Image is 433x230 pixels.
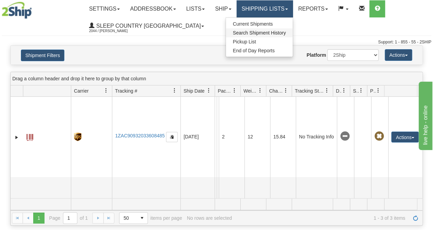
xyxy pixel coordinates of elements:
a: Search Shipment History [226,28,293,37]
a: Settings [84,0,125,17]
td: 15.84 [270,97,296,177]
span: 50 [124,215,132,221]
a: Addressbook [125,0,181,17]
a: Lists [181,0,210,17]
a: Tracking Status filter column settings [321,85,333,96]
span: Weight [243,87,258,94]
div: Support: 1 - 855 - 55 - 2SHIP [2,39,431,45]
a: 1ZAC90932033608485 [115,133,165,138]
td: [PERSON_NAME] [PERSON_NAME] CA BC BURNABY V5A 1J1 [215,97,217,177]
span: Shipment Issues [353,87,359,94]
a: Carrier filter column settings [100,85,112,96]
span: End of Day Reports [233,48,275,53]
span: Sleep Country [GEOGRAPHIC_DATA] [94,23,201,29]
img: 8 - UPS [74,133,81,141]
td: 2 [219,97,244,177]
label: Platform [307,52,326,58]
span: Ship Date [183,87,204,94]
a: Ship [210,0,236,17]
a: Sleep Country [GEOGRAPHIC_DATA] 2044 / [PERSON_NAME] [84,17,209,35]
a: Tracking # filter column settings [169,85,180,96]
span: Pickup List [233,39,256,44]
a: End of Day Reports [226,46,293,55]
div: No rows are selected [187,215,232,221]
span: items per page [119,212,182,224]
td: No Tracking Info [296,97,337,177]
a: Pickup List [226,37,293,46]
button: Actions [391,132,419,143]
span: Delivery Status [336,87,342,94]
span: Page of 1 [49,212,88,224]
input: Page 1 [63,213,77,224]
span: select [137,213,148,224]
span: Charge [269,87,283,94]
a: Reports [293,0,333,17]
span: Tracking Status [295,87,324,94]
a: Shipment Issues filter column settings [355,85,367,96]
span: No Tracking Info [340,132,349,141]
a: Expand [13,134,20,141]
span: Carrier [74,87,89,94]
div: grid grouping header [11,72,422,85]
span: Search Shipment History [233,30,286,36]
span: Packages [218,87,232,94]
span: 2044 / [PERSON_NAME] [89,28,140,35]
a: Label [26,131,33,142]
td: 12 [244,97,270,177]
div: live help - online [5,4,63,12]
a: Shipping lists [237,0,293,17]
a: Ship Date filter column settings [203,85,215,96]
a: Delivery Status filter column settings [338,85,350,96]
span: Pickup Status [370,87,376,94]
a: Current Shipments [226,19,293,28]
td: Sleep Country [GEOGRAPHIC_DATA] Shipping Department [GEOGRAPHIC_DATA] [GEOGRAPHIC_DATA][PERSON_NA... [217,97,219,177]
span: Page 1 [33,213,44,224]
a: Charge filter column settings [280,85,292,96]
button: Actions [385,49,412,61]
iframe: chat widget [417,80,432,150]
span: Pickup Not Assigned [374,132,384,141]
span: 1 - 3 of 3 items [237,215,405,221]
span: Page sizes drop down [119,212,148,224]
td: [DATE] [180,97,215,177]
a: Packages filter column settings [229,85,240,96]
span: Tracking # [115,87,137,94]
button: Shipment Filters [21,50,64,61]
a: Pickup Status filter column settings [372,85,384,96]
button: Copy to clipboard [166,132,178,142]
img: logo2044.jpg [2,2,32,19]
span: Current Shipments [233,21,273,27]
a: Weight filter column settings [254,85,266,96]
a: Refresh [410,213,421,224]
